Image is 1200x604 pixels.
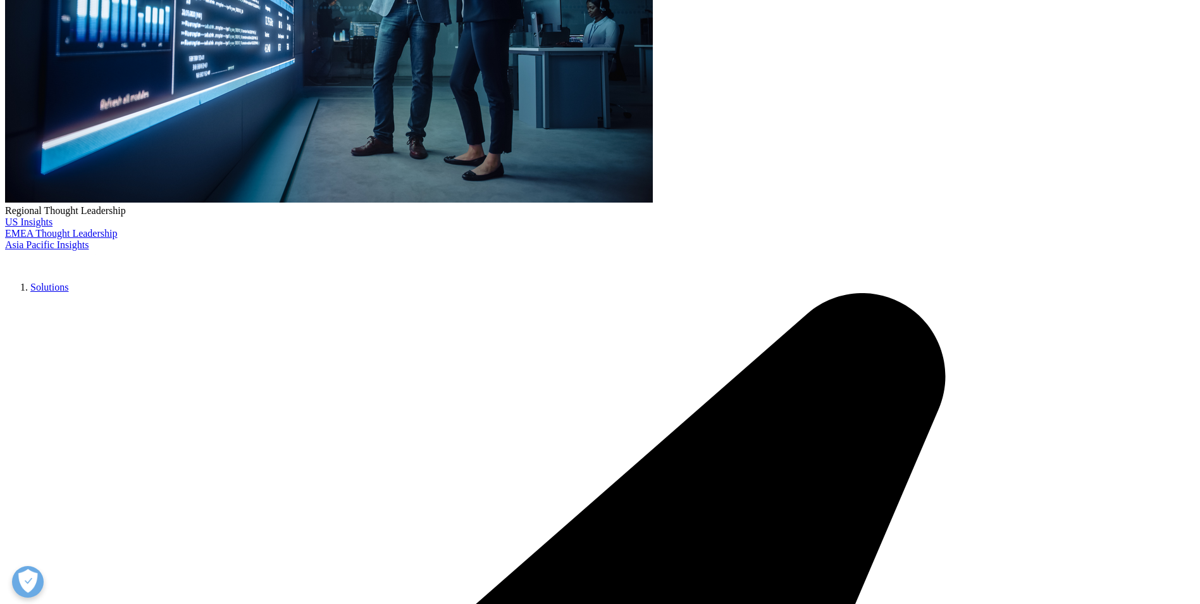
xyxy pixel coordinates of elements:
[5,239,89,250] a: Asia Pacific Insights
[12,566,44,598] button: Open Preferences
[5,205,1195,217] div: Regional Thought Leadership
[5,228,117,239] a: EMEA Thought Leadership
[30,282,68,293] a: Solutions
[5,251,106,269] img: IQVIA Healthcare Information Technology and Pharma Clinical Research Company
[5,217,53,227] a: US Insights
